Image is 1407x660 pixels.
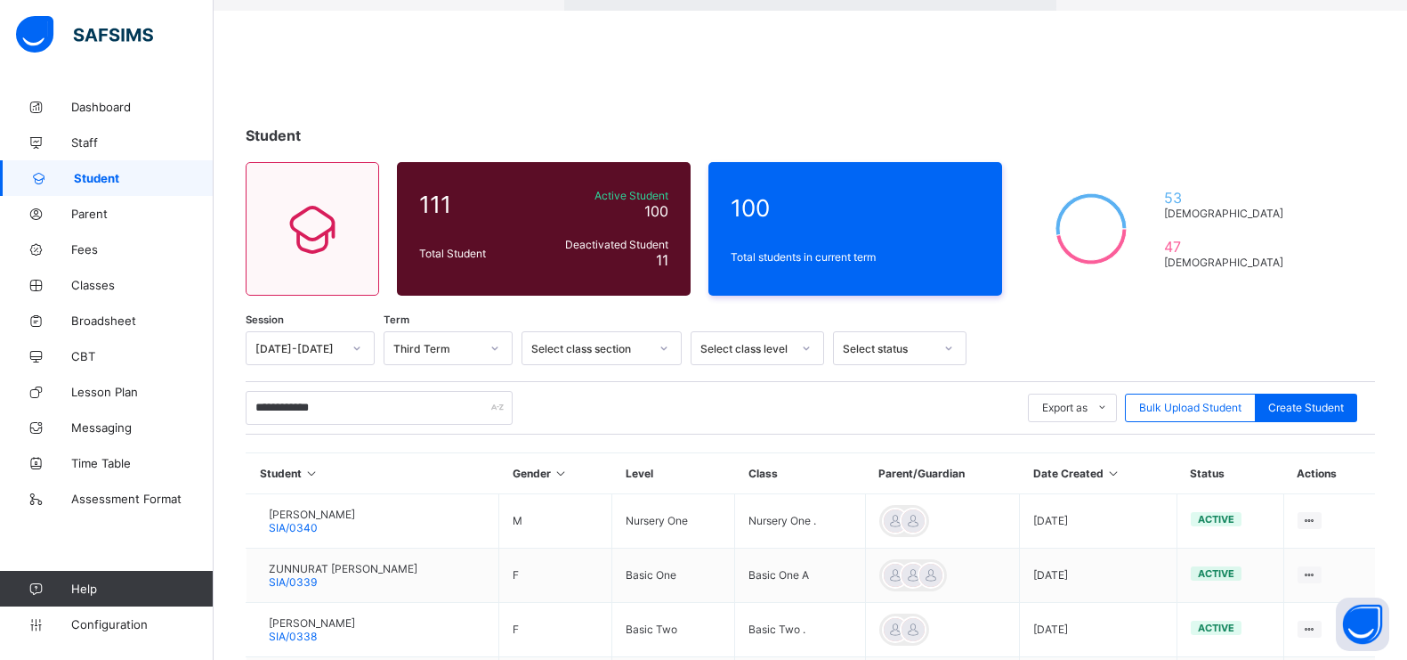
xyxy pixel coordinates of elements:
[1164,238,1291,256] span: 47
[71,207,214,221] span: Parent
[1164,256,1291,269] span: [DEMOGRAPHIC_DATA]
[255,341,342,354] div: [DATE]-[DATE]
[1020,548,1177,602] td: [DATE]
[71,456,214,470] span: Time Table
[71,617,213,631] span: Configuration
[269,575,317,589] span: SIA/0339
[542,189,668,202] span: Active Student
[656,251,668,269] span: 11
[499,493,612,548] td: M
[71,314,214,328] span: Broadsheet
[542,238,668,251] span: Deactivated Student
[71,385,214,399] span: Lesson Plan
[612,453,735,494] th: Level
[304,467,319,480] i: Sort in Ascending Order
[71,582,213,596] span: Help
[499,602,612,656] td: F
[74,171,214,185] span: Student
[269,521,318,534] span: SIA/0340
[71,278,214,292] span: Classes
[531,341,649,354] div: Select class section
[735,548,865,602] td: Basic One A
[269,508,355,521] span: [PERSON_NAME]
[71,492,214,506] span: Assessment Format
[393,341,480,354] div: Third Term
[499,548,612,602] td: F
[612,548,735,602] td: Basic One
[1020,602,1177,656] td: [DATE]
[1198,513,1234,526] span: active
[16,16,153,53] img: safsims
[71,242,214,257] span: Fees
[415,242,538,265] div: Total Student
[384,314,409,326] span: Term
[71,420,214,435] span: Messaging
[1177,453,1283,494] th: Status
[269,616,355,630] span: [PERSON_NAME]
[1164,207,1291,220] span: [DEMOGRAPHIC_DATA]
[1042,401,1088,414] span: Export as
[865,453,1020,494] th: Parent/Guardian
[1198,622,1234,634] span: active
[247,453,499,494] th: Student
[1336,598,1389,651] button: Open asap
[1283,453,1375,494] th: Actions
[71,349,214,363] span: CBT
[1106,467,1121,480] i: Sort in Ascending Order
[731,250,980,264] span: Total students in current term
[419,191,533,218] span: 111
[269,630,317,643] span: SIA/0338
[269,562,417,575] span: ZUNNURAT [PERSON_NAME]
[246,314,284,326] span: Session
[612,602,735,656] td: Basic Two
[1139,401,1241,414] span: Bulk Upload Student
[644,202,668,220] span: 100
[1020,453,1177,494] th: Date Created
[1268,401,1344,414] span: Create Student
[843,341,934,354] div: Select status
[612,493,735,548] td: Nursery One
[735,602,865,656] td: Basic Two .
[735,453,865,494] th: Class
[735,493,865,548] td: Nursery One .
[731,194,980,222] span: 100
[1198,567,1234,580] span: active
[1164,189,1291,207] span: 53
[246,126,301,144] span: Student
[71,135,214,150] span: Staff
[1020,493,1177,548] td: [DATE]
[499,453,612,494] th: Gender
[700,341,791,354] div: Select class level
[71,100,214,114] span: Dashboard
[554,467,569,480] i: Sort in Ascending Order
